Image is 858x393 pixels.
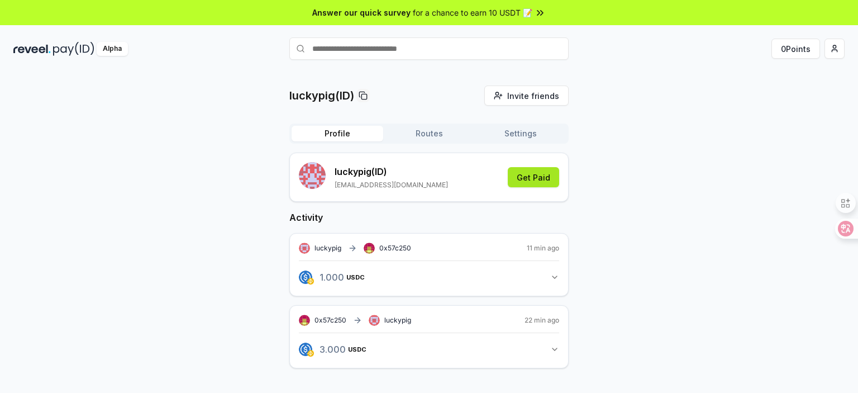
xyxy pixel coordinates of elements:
[413,7,532,18] span: for a chance to earn 10 USDT 📝
[289,211,569,224] h2: Activity
[289,88,354,103] p: luckypig(ID)
[307,278,314,285] img: logo.png
[379,244,411,252] span: 0x57c250
[484,86,569,106] button: Invite friends
[314,316,346,324] span: 0x57c250
[299,340,559,359] button: 3.000USDC
[383,126,475,141] button: Routes
[307,350,314,357] img: logo.png
[312,7,411,18] span: Answer our quick survey
[292,126,383,141] button: Profile
[384,316,411,325] span: luckypig
[508,167,559,187] button: Get Paid
[346,274,365,281] span: USDC
[771,39,820,59] button: 0Points
[507,90,559,102] span: Invite friends
[299,268,559,287] button: 1.000USDC
[525,316,559,325] span: 22 min ago
[299,343,312,356] img: logo.png
[475,126,566,141] button: Settings
[13,42,51,56] img: reveel_dark
[335,181,448,190] p: [EMAIL_ADDRESS][DOMAIN_NAME]
[527,244,559,253] span: 11 min ago
[299,271,312,284] img: logo.png
[53,42,94,56] img: pay_id
[348,346,366,353] span: USDC
[97,42,128,56] div: Alpha
[314,244,341,253] span: luckypig
[335,165,448,178] p: luckypig (ID)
